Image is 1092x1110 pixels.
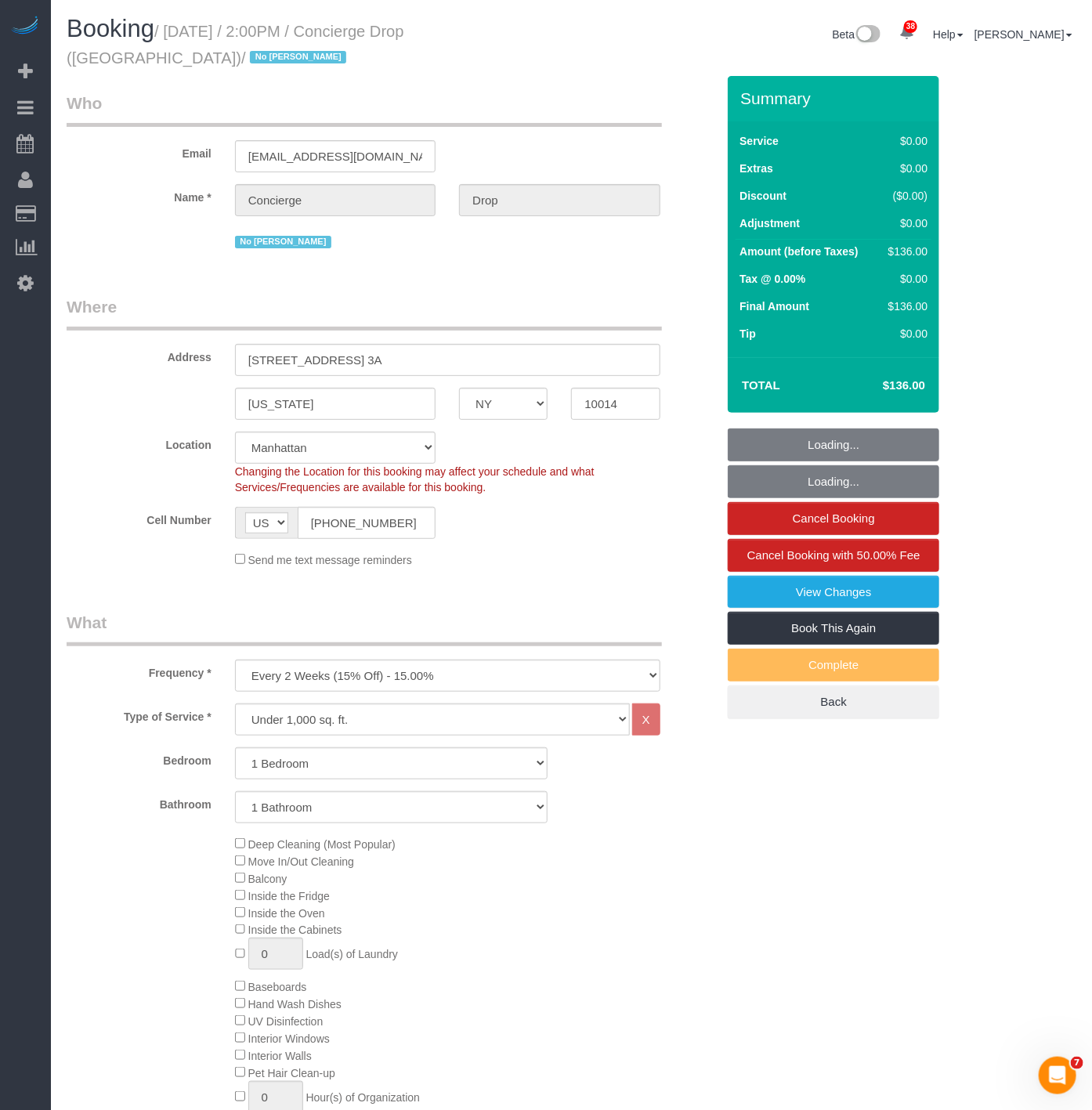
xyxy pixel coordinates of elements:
h3: Summary [740,89,931,107]
span: Inside the Oven [248,907,325,920]
a: Beta [833,28,881,41]
div: $0.00 [882,133,927,149]
label: Discount [739,188,786,204]
span: No [PERSON_NAME] [235,236,331,248]
input: City [235,388,436,420]
label: Type of Service * [55,703,223,725]
small: / [DATE] / 2:00PM / Concierge Drop ([GEOGRAPHIC_DATA]) [67,23,404,67]
span: UV Disinfection [248,1015,324,1028]
span: Deep Cleaning (Most Popular) [248,838,396,851]
input: Last Name [459,184,660,216]
label: Amount (before Taxes) [739,244,858,259]
div: $0.00 [882,215,927,231]
label: Final Amount [739,298,809,314]
label: Bathroom [55,791,223,812]
a: [PERSON_NAME] [974,28,1072,41]
label: Email [55,140,223,161]
label: Service [739,133,779,149]
label: Location [55,432,223,453]
span: Load(s) of Laundry [306,948,399,960]
label: Extras [739,161,773,176]
h4: $136.00 [836,379,925,392]
span: No [PERSON_NAME] [250,51,346,63]
span: / [241,49,351,67]
label: Tax @ 0.00% [739,271,805,287]
span: Hand Wash Dishes [248,998,342,1011]
span: Inside the Fridge [248,890,330,902]
span: Interior Windows [248,1032,330,1045]
span: Interior Walls [248,1050,312,1062]
span: Changing the Location for this booking may affect your schedule and what Services/Frequencies are... [235,465,595,494]
span: 38 [904,20,917,33]
legend: What [67,611,662,646]
a: 38 [891,16,922,50]
img: New interface [855,25,880,45]
span: 7 [1071,1057,1083,1069]
div: $136.00 [882,298,927,314]
label: Adjustment [739,215,800,231]
span: Balcony [248,873,287,885]
span: Booking [67,15,154,42]
div: $0.00 [882,161,927,176]
img: Automaid Logo [9,16,41,38]
span: Baseboards [248,981,307,993]
span: Inside the Cabinets [248,924,342,936]
iframe: Intercom live chat [1039,1057,1076,1094]
strong: Total [742,378,780,392]
div: $0.00 [882,271,927,287]
label: Address [55,344,223,365]
legend: Where [67,295,662,331]
div: $0.00 [882,326,927,342]
label: Cell Number [55,507,223,528]
a: Help [933,28,964,41]
label: Tip [739,326,756,342]
a: Back [728,685,939,718]
input: Cell Number [298,507,436,539]
div: $136.00 [882,244,927,259]
div: ($0.00) [882,188,927,204]
span: Cancel Booking with 50.00% Fee [747,548,920,562]
span: Move In/Out Cleaning [248,855,354,868]
label: Frequency * [55,660,223,681]
span: Send me text message reminders [248,554,412,566]
a: Cancel Booking with 50.00% Fee [728,539,939,572]
span: Pet Hair Clean-up [248,1067,335,1079]
legend: Who [67,92,662,127]
label: Bedroom [55,747,223,768]
a: Cancel Booking [728,502,939,535]
input: First Name [235,184,436,216]
a: Book This Again [728,612,939,645]
input: Email [235,140,436,172]
label: Name * [55,184,223,205]
span: Hour(s) of Organization [306,1091,421,1104]
input: Zip Code [571,388,660,420]
a: View Changes [728,576,939,609]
